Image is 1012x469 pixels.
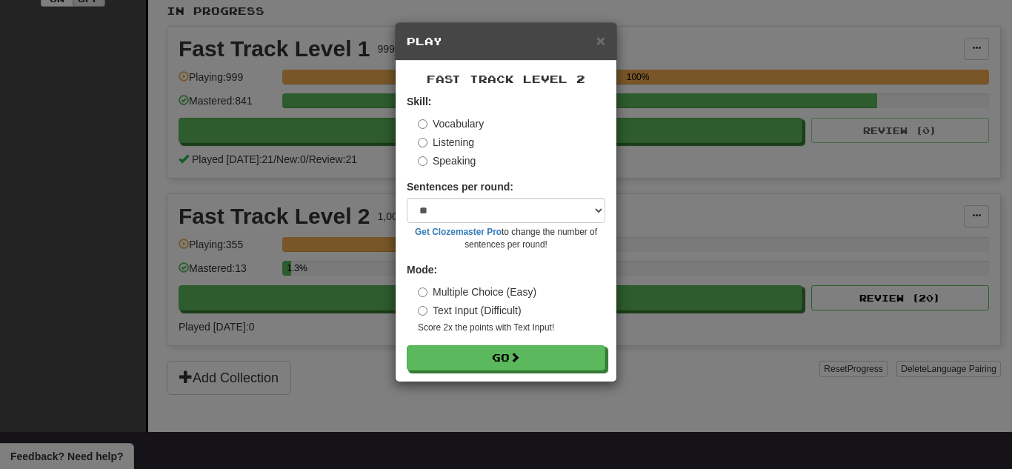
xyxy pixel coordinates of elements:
label: Listening [418,135,474,150]
label: Sentences per round: [407,179,513,194]
label: Speaking [418,153,476,168]
label: Text Input (Difficult) [418,303,522,318]
input: Multiple Choice (Easy) [418,287,427,297]
small: to change the number of sentences per round! [407,226,605,251]
strong: Mode: [407,264,437,276]
button: Close [596,33,605,48]
input: Listening [418,138,427,147]
h5: Play [407,34,605,49]
input: Speaking [418,156,427,166]
a: Get Clozemaster Pro [415,227,502,237]
label: Vocabulary [418,116,484,131]
span: Fast Track Level 2 [427,73,585,85]
input: Text Input (Difficult) [418,306,427,316]
input: Vocabulary [418,119,427,129]
small: Score 2x the points with Text Input ! [418,322,605,334]
strong: Skill: [407,96,431,107]
label: Multiple Choice (Easy) [418,285,536,299]
span: × [596,32,605,49]
button: Go [407,345,605,370]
